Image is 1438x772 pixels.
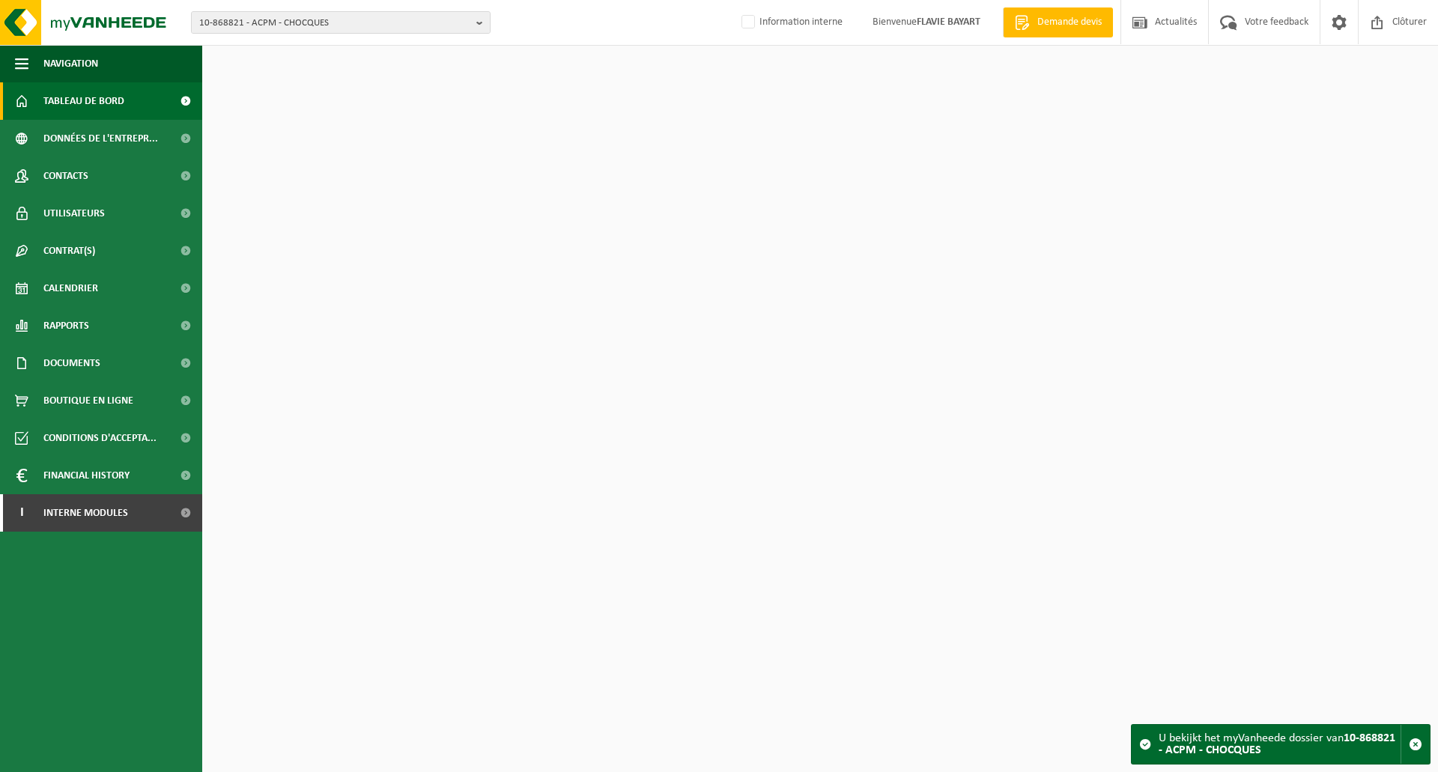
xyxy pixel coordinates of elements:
span: 10-868821 - ACPM - CHOCQUES [199,12,470,34]
span: Financial History [43,457,130,494]
span: Demande devis [1034,15,1105,30]
span: Documents [43,344,100,382]
span: Données de l'entrepr... [43,120,158,157]
label: Information interne [738,11,843,34]
span: Navigation [43,45,98,82]
span: Boutique en ligne [43,382,133,419]
span: Conditions d'accepta... [43,419,157,457]
span: Rapports [43,307,89,344]
span: Contacts [43,157,88,195]
span: Calendrier [43,270,98,307]
strong: 10-868821 - ACPM - CHOCQUES [1159,732,1395,756]
strong: FLAVIE BAYART [917,16,980,28]
div: U bekijkt het myVanheede dossier van [1159,725,1401,764]
span: I [15,494,28,532]
span: Tableau de bord [43,82,124,120]
span: Interne modules [43,494,128,532]
button: 10-868821 - ACPM - CHOCQUES [191,11,491,34]
span: Contrat(s) [43,232,95,270]
a: Demande devis [1003,7,1113,37]
span: Utilisateurs [43,195,105,232]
